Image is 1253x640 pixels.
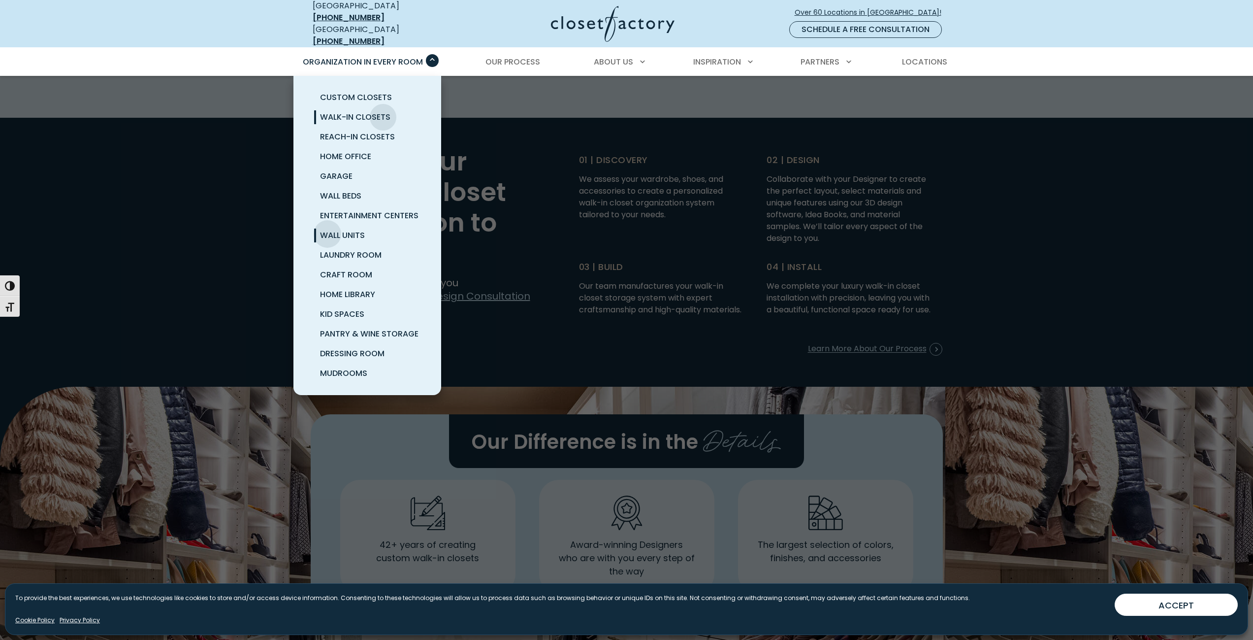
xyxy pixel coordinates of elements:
[320,92,392,103] span: Custom Closets
[693,56,741,67] span: Inspiration
[60,616,100,625] a: Privacy Policy
[313,35,385,47] a: [PHONE_NUMBER]
[320,289,375,300] span: Home Library
[313,12,385,23] a: [PHONE_NUMBER]
[795,7,949,18] span: Over 60 Locations in [GEOGRAPHIC_DATA]!
[15,616,55,625] a: Cookie Policy
[320,269,372,280] span: Craft Room
[320,190,361,202] span: Wall Beds
[296,48,958,76] nav: Primary Menu
[551,6,675,42] img: Closet Factory Logo
[801,56,839,67] span: Partners
[320,170,353,182] span: Garage
[320,249,382,261] span: Laundry Room
[320,151,371,162] span: Home Office
[1115,594,1238,616] button: ACCEPT
[313,24,455,47] div: [GEOGRAPHIC_DATA]
[320,348,385,359] span: Dressing Room
[320,368,367,379] span: Mudrooms
[303,56,423,67] span: Organization in Every Room
[15,594,970,603] p: To provide the best experiences, we use technologies like cookies to store and/or access device i...
[794,4,950,21] a: Over 60 Locations in [GEOGRAPHIC_DATA]!
[320,210,418,221] span: Entertainment Centers
[485,56,540,67] span: Our Process
[320,308,364,320] span: Kid Spaces
[320,230,365,241] span: Wall Units
[902,56,947,67] span: Locations
[320,328,418,339] span: Pantry & Wine Storage
[789,21,942,38] a: Schedule a Free Consultation
[320,131,395,142] span: Reach-In Closets
[320,111,390,123] span: Walk-In Closets
[594,56,633,67] span: About Us
[293,76,441,395] ul: Organization in Every Room submenu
